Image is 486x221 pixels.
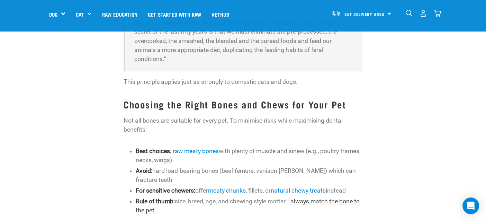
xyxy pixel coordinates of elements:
[143,0,206,28] a: Get started with Raw
[76,10,84,18] a: Cat
[173,148,219,154] a: raw meaty bones
[97,0,143,28] a: Raw Education
[136,198,175,205] strong: Rule of thumb:
[420,10,427,17] img: user.png
[49,10,57,18] a: Dog
[124,77,362,86] p: This principle applies just as strongly to domestic cats and dogs.
[406,10,412,16] img: home-icon-1@2x.png
[136,167,152,174] strong: Avoid:
[332,10,341,16] img: van-moving.png
[136,187,195,194] strong: For sensitive chewers:
[134,18,353,64] p: “Animals need more ‘hassle factor’ per mouthful of nutrients. The best kept secret of the last fi...
[124,99,362,110] h3: Choosing the Right Bones and Chews for Your Pet
[434,10,441,17] img: home-icon@2x.png
[271,187,326,194] a: natural chewy treats
[136,186,362,195] p: offer , fillets, or instead
[206,0,234,28] a: Vethub
[136,148,171,154] strong: Best choices:
[462,197,479,214] div: Open Intercom Messenger
[208,187,246,194] a: meaty chunks
[136,166,362,185] p: hard load-bearing bones (beef femurs, venison [PERSON_NAME]) which can fracture teeth
[124,116,362,134] p: Not all bones are suitable for every pet. To minimise risks while maximising dental benefits:
[344,13,385,15] span: Set Delivery Area
[136,197,362,215] p: size, breed, age, and chewing style matter—
[136,147,362,165] p: with plenty of muscle and sinew (e.g., poultry frames, necks, wings)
